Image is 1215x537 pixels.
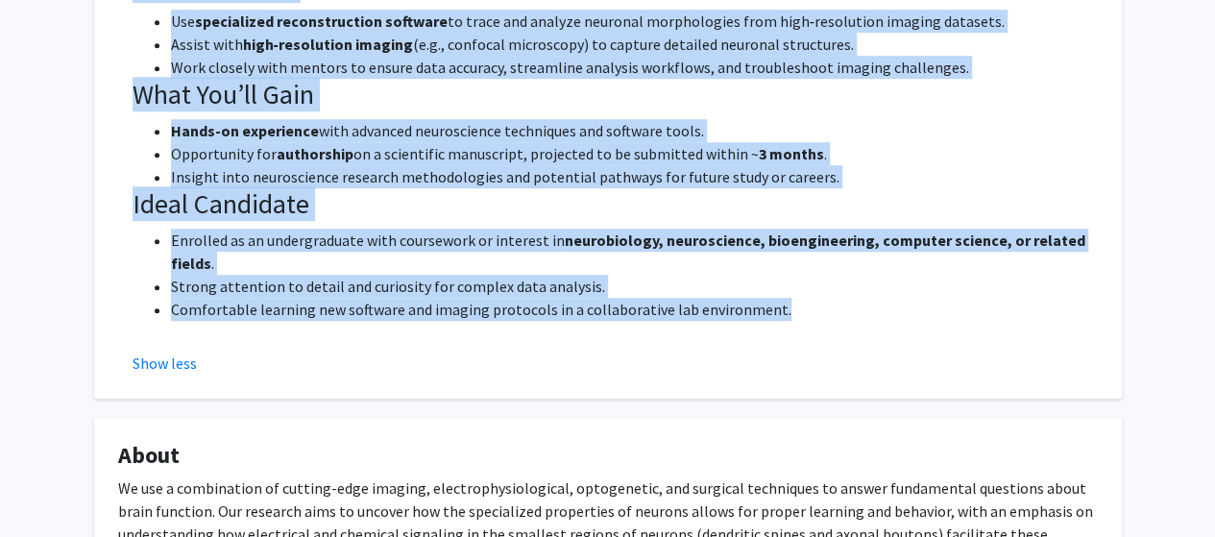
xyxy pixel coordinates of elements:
[277,144,353,163] strong: authorship
[171,119,1098,142] li: with advanced neuroscience techniques and software tools.
[171,33,1098,56] li: Assist with (e.g., confocal microscopy) to capture detailed neuronal structures.
[759,144,824,163] strong: 3 months
[171,229,1098,275] li: Enrolled as an undergraduate with coursework or interest in .
[171,56,1098,79] li: Work closely with mentors to ensure data accuracy, streamline analysis workflows, and troubleshoo...
[171,121,319,140] strong: Hands-on experience
[133,352,197,375] button: Show less
[171,142,1098,165] li: Opportunity for on a scientific manuscript, projected to be submitted within ~ .
[14,451,82,523] iframe: Chat
[118,442,1098,470] h4: About
[171,10,1098,33] li: Use to trace and analyze neuronal morphologies from high‐resolution imaging datasets.
[171,275,1098,298] li: Strong attention to detail and curiosity for complex data analysis.
[171,165,1098,188] li: Insight into neuroscience research methodologies and potential pathways for future study or careers.
[133,79,1098,111] h3: What You’ll Gain
[171,298,1098,321] li: Comfortable learning new software and imaging protocols in a collaborative lab environment.
[195,12,448,31] strong: specialized reconstruction software
[171,231,1085,273] strong: neurobiology, neuroscience, bioengineering, computer science, or related fields
[133,188,1098,221] h3: Ideal Candidate
[243,35,413,54] strong: high‐resolution imaging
